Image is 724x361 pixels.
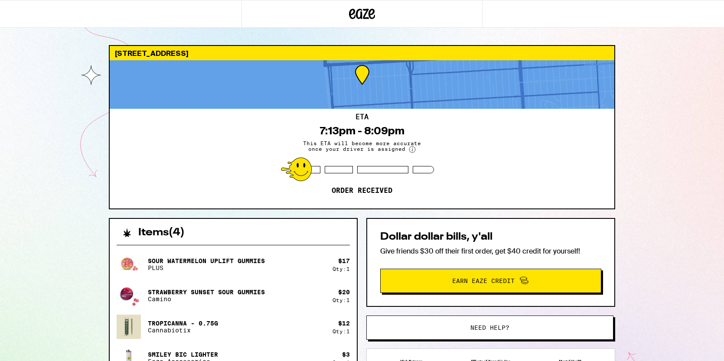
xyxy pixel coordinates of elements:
p: Camino [148,296,265,302]
p: Cannabiotix [148,327,218,334]
p: Smiley BIC Lighter [148,351,218,358]
h2: ETA [355,114,369,120]
h2: Items ( 4 ) [138,228,185,238]
div: Qty: 1 [333,297,350,303]
div: [STREET_ADDRESS] [110,46,614,60]
div: Qty: 1 [333,266,350,272]
span: Earn Eaze Credit [452,278,515,284]
p: Give friends $30 off their first order, get $40 credit for yourself! [380,247,601,256]
span: This ETA will become more accurate once your driver is assigned [297,140,427,153]
button: Need help? [366,315,613,340]
img: Cannabiotix - Tropicanna - 0.75g [117,315,141,339]
p: Sour Watermelon UPLIFT Gummies [148,257,265,264]
div: $ 12 [338,320,350,327]
p: Strawberry Sunset Sour Gummies [148,289,265,296]
p: PLUS [148,264,265,271]
p: Tropicanna - 0.75g [148,320,218,327]
div: $ 17 [338,257,350,264]
button: Earn Eaze Credit [380,269,601,293]
img: PLUS - Sour Watermelon UPLIFT Gummies [117,252,141,276]
div: $ 20 [338,289,350,296]
p: Order received [332,186,392,195]
div: $ 3 [342,351,350,358]
span: Need help? [470,325,509,331]
div: Qty: 1 [333,328,350,334]
h2: Dollar dollar bills, y'all [380,232,601,242]
img: Camino - Strawberry Sunset Sour Gummies [117,283,141,308]
div: 7:13pm - 8:09pm [320,125,404,137]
